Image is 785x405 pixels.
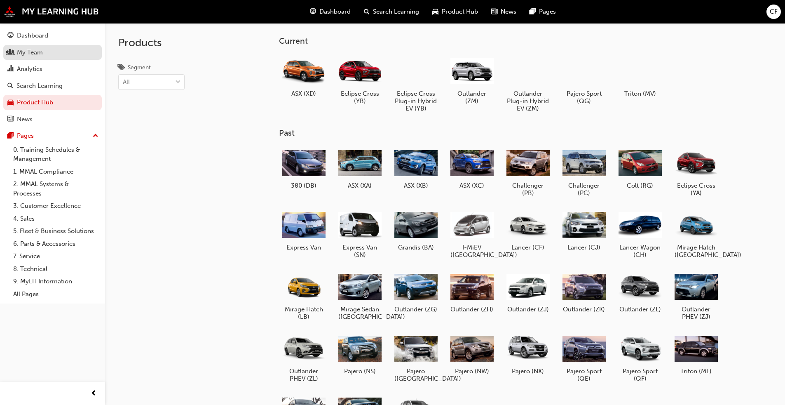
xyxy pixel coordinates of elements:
[450,90,494,105] h5: Outlander (ZM)
[7,49,14,57] span: people-icon
[3,128,102,144] button: Pages
[770,7,778,16] span: CF
[671,268,721,324] a: Outlander PHEV (ZJ)
[562,244,606,251] h5: Lancer (CJ)
[450,244,494,259] h5: I-MiEV ([GEOGRAPHIC_DATA])
[4,6,99,17] img: mmal
[503,207,553,254] a: Lancer (CF)
[335,268,384,324] a: Mirage Sedan ([GEOGRAPHIC_DATA])
[559,207,609,254] a: Lancer (CJ)
[17,48,43,57] div: My Team
[373,7,419,16] span: Search Learning
[10,238,102,250] a: 6. Parts & Accessories
[615,207,665,262] a: Lancer Wagon (CH)
[7,116,14,123] span: news-icon
[562,367,606,382] h5: Pajero Sport (QE)
[506,306,550,313] h5: Outlander (ZJ)
[619,90,662,97] h5: Triton (MV)
[10,200,102,212] a: 3. Customer Excellence
[303,3,357,20] a: guage-iconDashboard
[282,182,326,189] h5: 380 (DB)
[279,207,328,254] a: Express Van
[364,7,370,17] span: search-icon
[3,112,102,127] a: News
[128,64,151,72] div: Segment
[3,28,102,43] a: Dashboard
[391,52,441,115] a: Eclipse Cross Plug-in Hybrid EV (YB)
[615,330,665,386] a: Pajero Sport (QF)
[391,330,441,386] a: Pajero ([GEOGRAPHIC_DATA])
[615,145,665,193] a: Colt (RG)
[7,132,14,140] span: pages-icon
[394,90,438,112] h5: Eclipse Cross Plug-in Hybrid EV (YB)
[93,131,98,141] span: up-icon
[91,389,97,399] span: prev-icon
[447,145,497,193] a: ASX (XC)
[426,3,485,20] a: car-iconProduct Hub
[10,288,102,301] a: All Pages
[10,212,102,225] a: 4. Sales
[310,7,316,17] span: guage-icon
[17,131,34,141] div: Pages
[675,306,718,320] h5: Outlander PHEV (ZJ)
[10,250,102,263] a: 7. Service
[3,45,102,60] a: My Team
[3,61,102,77] a: Analytics
[619,306,662,313] h5: Outlander (ZL)
[619,182,662,189] h5: Colt (RG)
[338,182,382,189] h5: ASX (XA)
[279,330,328,386] a: Outlander PHEV (ZL)
[338,90,382,105] h5: Eclipse Cross (YB)
[282,306,326,320] h5: Mirage Hatch (LB)
[282,367,326,382] h5: Outlander PHEV (ZL)
[447,207,497,262] a: I-MiEV ([GEOGRAPHIC_DATA])
[615,52,665,100] a: Triton (MV)
[394,244,438,251] h5: Grandis (BA)
[559,268,609,316] a: Outlander (ZK)
[506,244,550,251] h5: Lancer (CF)
[391,207,441,254] a: Grandis (BA)
[3,95,102,110] a: Product Hub
[503,330,553,378] a: Pajero (NX)
[491,7,497,17] span: news-icon
[562,90,606,105] h5: Pajero Sport (QG)
[7,82,13,90] span: search-icon
[559,330,609,386] a: Pajero Sport (QE)
[447,268,497,316] a: Outlander (ZH)
[619,367,662,382] h5: Pajero Sport (QF)
[671,207,721,262] a: Mirage Hatch ([GEOGRAPHIC_DATA])
[118,64,124,72] span: tags-icon
[394,367,438,382] h5: Pajero ([GEOGRAPHIC_DATA])
[3,78,102,94] a: Search Learning
[675,367,718,375] h5: Triton (ML)
[7,99,14,106] span: car-icon
[442,7,478,16] span: Product Hub
[7,66,14,73] span: chart-icon
[282,90,326,97] h5: ASX (XD)
[338,244,382,259] h5: Express Van (SN)
[450,367,494,375] h5: Pajero (NW)
[3,26,102,128] button: DashboardMy TeamAnalyticsSearch LearningProduct HubNews
[530,7,536,17] span: pages-icon
[335,52,384,108] a: Eclipse Cross (YB)
[503,145,553,200] a: Challenger (PB)
[485,3,523,20] a: news-iconNews
[675,182,718,197] h5: Eclipse Cross (YA)
[447,52,497,108] a: Outlander (ZM)
[523,3,562,20] a: pages-iconPages
[7,32,14,40] span: guage-icon
[279,52,328,100] a: ASX (XD)
[391,268,441,316] a: Outlander (ZG)
[279,268,328,324] a: Mirage Hatch (LB)
[338,306,382,320] h5: Mirage Sedan ([GEOGRAPHIC_DATA])
[279,145,328,193] a: 380 (DB)
[766,5,781,19] button: CF
[671,330,721,378] a: Triton (ML)
[17,31,48,40] div: Dashboard
[619,244,662,259] h5: Lancer Wagon (CH)
[562,306,606,313] h5: Outlander (ZK)
[279,36,747,46] h3: Current
[447,330,497,378] a: Pajero (NW)
[335,145,384,193] a: ASX (XA)
[506,367,550,375] h5: Pajero (NX)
